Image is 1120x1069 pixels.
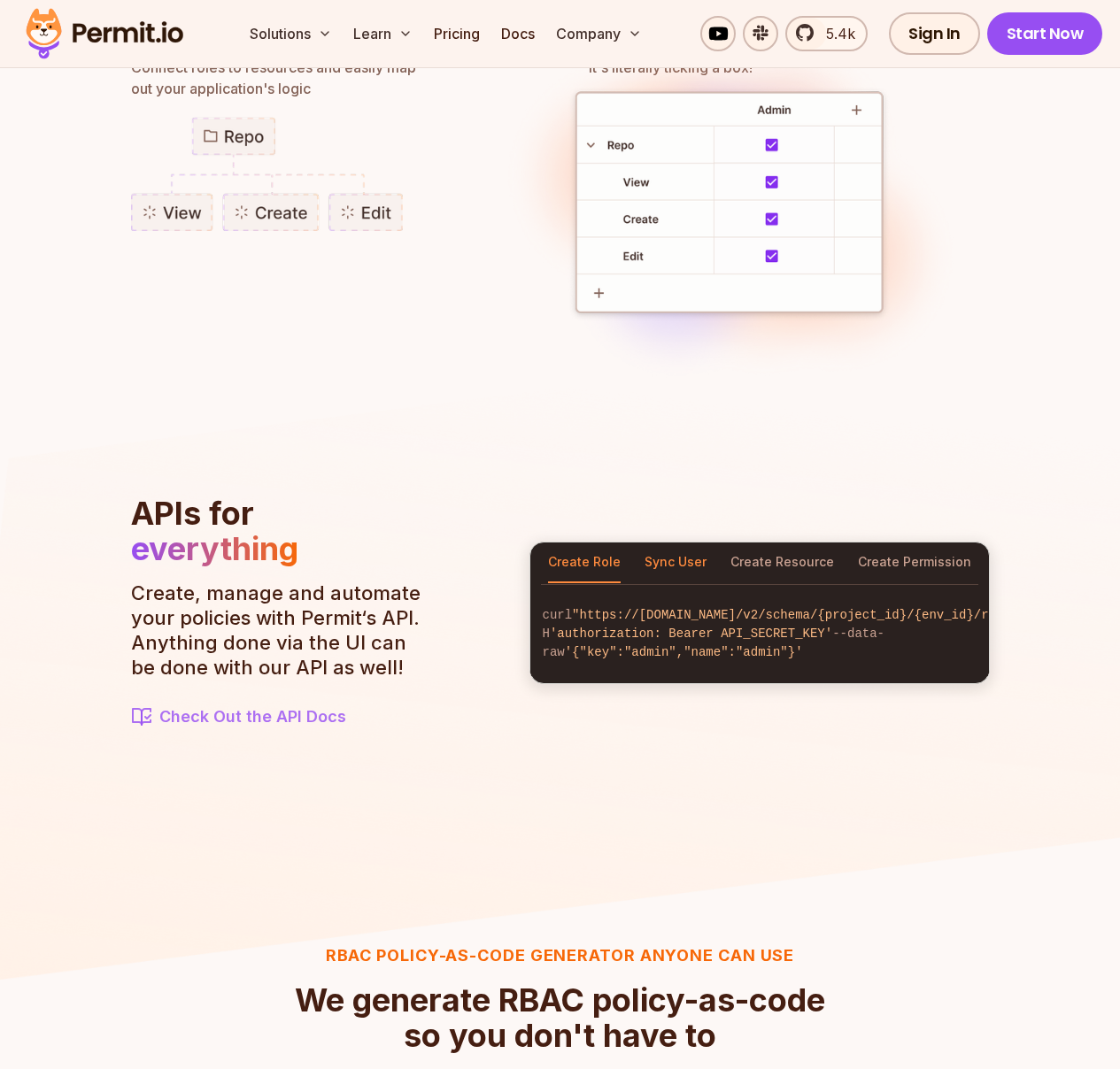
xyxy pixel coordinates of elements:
button: Create Resource [730,542,834,583]
button: Create Permission [858,542,971,583]
span: Check Out the API Docs [159,704,346,729]
p: out your application's logic [131,57,532,99]
a: Pricing [427,16,487,51]
a: 5.4k [785,16,868,51]
img: Permit logo [18,4,191,64]
span: 5.4k [815,23,855,44]
code: curl -H --data-raw [530,592,989,676]
span: 'authorization: Bearer API_SECRET_KEY' [550,627,832,641]
button: Learn [346,16,420,51]
button: Solutions [243,16,339,51]
p: Create, manage and automate your policies with Permit‘s API. Anything done via the UI can be done... [131,581,432,680]
button: Sync User [645,542,707,583]
span: "https://[DOMAIN_NAME]/v2/schema/{project_id}/{env_id}/roles" [572,608,1025,622]
button: Company [549,16,649,51]
span: APIs for [131,494,254,533]
a: Check Out the API Docs [131,704,432,729]
h2: so you don't have to [295,982,825,1053]
a: Sign In [889,12,980,55]
span: everything [131,529,298,568]
a: Docs [494,16,542,51]
span: '{"key":"admin","name":"admin"}' [565,645,803,659]
button: Create Role [548,542,621,583]
span: We generate RBAC policy-as-code [295,982,825,1018]
h3: RBAC Policy-as-code generator anyone can use [295,943,825,968]
a: Start Now [987,12,1103,55]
